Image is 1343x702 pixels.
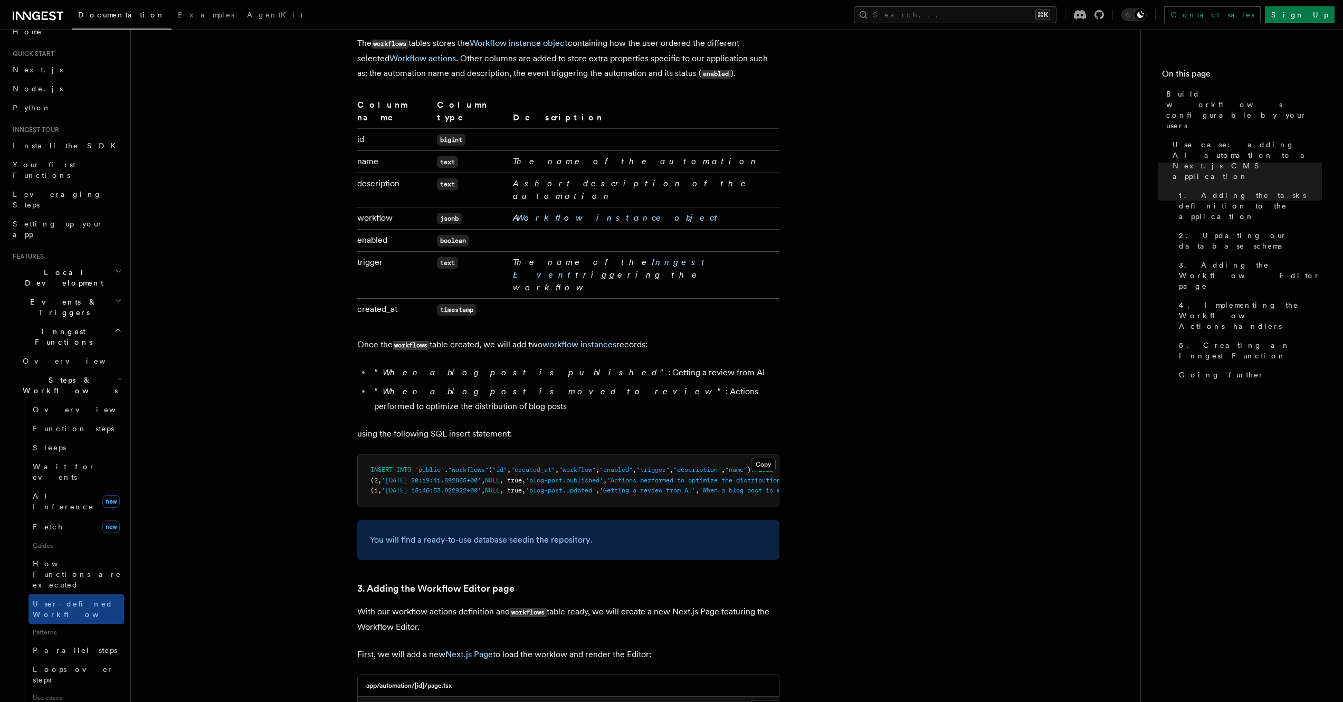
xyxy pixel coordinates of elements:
span: '[DATE] 20:19:41.892865+00' [382,477,481,484]
code: text [437,178,458,190]
span: VALUES [751,466,773,473]
span: "description" [673,466,721,473]
span: Inngest tour [8,126,59,134]
th: Colunm name [357,98,433,129]
a: Fetchnew [28,516,124,537]
span: Going further [1179,369,1264,380]
em: The name of the automation [513,156,760,166]
span: , [378,487,382,494]
code: timestamp [437,304,477,316]
p: You will find a ready-to-use database seed . [370,533,767,547]
span: 2. Updating our database schema [1179,230,1322,251]
a: Your first Functions [8,155,124,185]
a: Sign Up [1265,6,1335,23]
a: Documentation [72,3,172,30]
span: ( [370,487,374,494]
a: How Functions are executed [28,554,124,594]
span: Overview [33,405,141,414]
kbd: ⌘K [1035,10,1050,20]
span: Loops over steps [33,665,113,684]
button: Copy [751,458,776,471]
span: Local Development [8,267,115,288]
code: enabled [701,70,731,79]
span: Sleeps [33,443,66,452]
td: description [357,173,433,207]
a: Parallel steps [28,641,124,660]
a: Sleeps [28,438,124,457]
em: The name of the triggering the workflow [513,257,709,292]
span: Examples [178,11,234,19]
a: Overview [28,400,124,419]
code: workflows [510,608,547,617]
em: A short description of the automation [513,178,751,201]
a: 1. Adding the tasks definition to the application [1175,186,1322,226]
span: AI Inference [33,492,94,511]
li: : Getting a review from AI [371,365,779,380]
span: ( [489,466,492,473]
span: "public" [415,466,444,473]
code: text [437,156,458,168]
span: "name" [725,466,747,473]
span: 'Getting a review from AI' [599,487,696,494]
span: Documentation [78,11,165,19]
span: 5. Creating an Inngest Function [1179,340,1322,361]
em: A [513,213,722,223]
span: 'When a blog post is moved to review' [699,487,836,494]
a: 4. Implementing the Workflow Actions handlers [1175,296,1322,336]
code: workflows [393,341,430,350]
span: Leveraging Steps [13,190,102,209]
span: Quick start [8,50,54,58]
span: Events & Triggers [8,297,115,318]
a: Node.js [8,79,124,98]
a: Build workflows configurable by your users [1162,84,1322,135]
a: User-defined Workflows [28,594,124,624]
span: NULL [485,477,500,484]
button: Search...⌘K [854,6,1056,23]
span: ) [747,466,751,473]
span: "workflow" [559,466,596,473]
a: Home [8,22,124,41]
a: workflow instances [542,339,616,349]
span: , [696,487,699,494]
span: , [555,466,559,473]
td: workflow [357,207,433,230]
code: text [437,257,458,269]
td: name [357,151,433,173]
span: User-defined Workflows [33,600,128,619]
a: Workflow instance object [470,38,568,48]
th: Description [509,98,779,129]
td: id [357,129,433,151]
span: 2 [374,477,378,484]
span: "enabled" [599,466,633,473]
button: Steps & Workflows [18,371,124,400]
span: Parallel steps [33,646,117,654]
span: Your first Functions [13,160,75,179]
span: 'Actions performed to optimize the distribution of blog posts' [607,477,836,484]
span: Use case: adding AI automation to a Next.js CMS application [1173,139,1322,182]
em: "When a blog post is moved to review" [374,386,726,396]
span: How Functions are executed [33,559,121,589]
span: 3. Adding the Workflow Editor page [1179,260,1322,291]
button: Toggle dark mode [1121,8,1147,21]
p: With our workflow actions definition and table ready, we will create a new Next.js Page featuring... [357,604,779,634]
span: , [670,466,673,473]
span: '[DATE] 15:46:53.822922+00' [382,487,481,494]
span: 'blog-post.published' [526,477,603,484]
span: "workflows" [448,466,489,473]
a: Going further [1175,365,1322,384]
code: bigint [437,134,465,146]
span: new [102,495,120,508]
th: Column type [433,98,509,129]
a: in the repository [527,535,590,545]
a: 3. Adding the Workflow Editor page [1175,255,1322,296]
button: Inngest Functions [8,322,124,352]
span: Steps & Workflows [18,375,118,396]
span: Build workflows configurable by your users [1166,89,1322,131]
a: Next.js Page [445,649,493,659]
p: First, we will add a new to load the worklow and render the Editor: [357,647,779,662]
span: , [378,477,382,484]
span: 4. Implementing the Workflow Actions handlers [1179,300,1322,331]
span: Patterns [28,624,124,641]
a: Leveraging Steps [8,185,124,214]
li: : Actions performed to optimize the distribution of blog posts [371,384,779,414]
